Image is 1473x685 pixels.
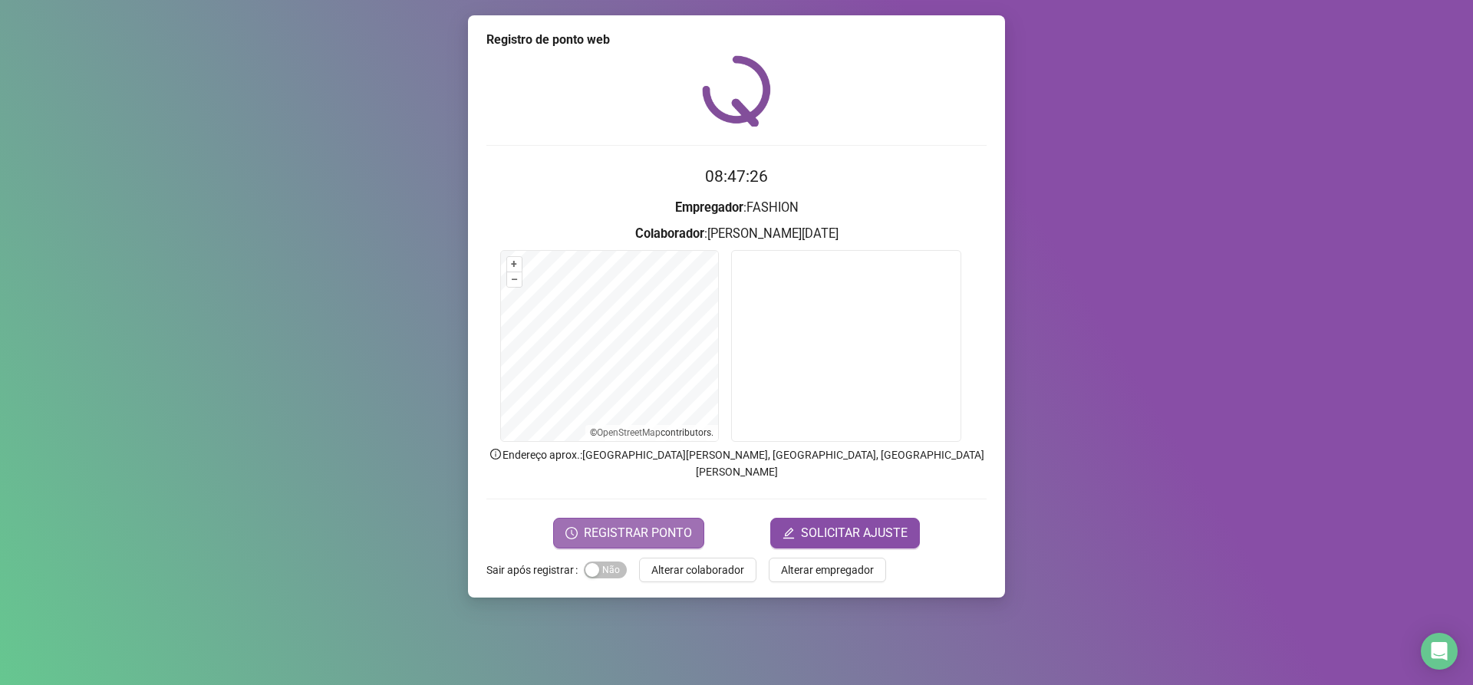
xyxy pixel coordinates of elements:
[489,447,503,461] span: info-circle
[675,200,743,215] strong: Empregador
[486,198,987,218] h3: : FASHION
[702,55,771,127] img: QRPoint
[584,524,692,542] span: REGISTRAR PONTO
[770,518,920,548] button: editSOLICITAR AJUSTE
[486,558,584,582] label: Sair após registrar
[597,427,661,438] a: OpenStreetMap
[639,558,756,582] button: Alterar colaborador
[553,518,704,548] button: REGISTRAR PONTO
[783,527,795,539] span: edit
[1421,633,1458,670] div: Open Intercom Messenger
[486,31,987,49] div: Registro de ponto web
[590,427,713,438] li: © contributors.
[705,167,768,186] time: 08:47:26
[486,224,987,244] h3: : [PERSON_NAME][DATE]
[635,226,704,241] strong: Colaborador
[769,558,886,582] button: Alterar empregador
[507,272,522,287] button: –
[651,562,744,578] span: Alterar colaborador
[781,562,874,578] span: Alterar empregador
[801,524,908,542] span: SOLICITAR AJUSTE
[486,446,987,480] p: Endereço aprox. : [GEOGRAPHIC_DATA][PERSON_NAME], [GEOGRAPHIC_DATA], [GEOGRAPHIC_DATA][PERSON_NAME]
[565,527,578,539] span: clock-circle
[507,257,522,272] button: +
